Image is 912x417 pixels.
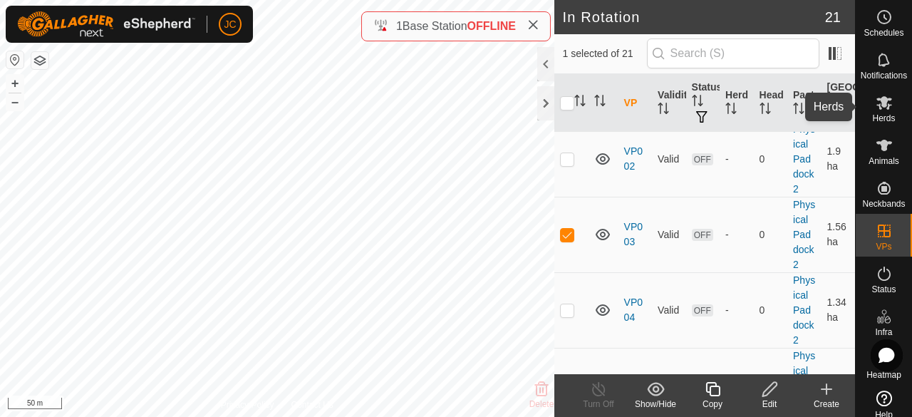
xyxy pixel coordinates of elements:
a: Privacy Policy [221,398,274,411]
td: 1.9 ha [822,121,855,197]
span: Notifications [861,71,907,80]
span: Herds [872,114,895,123]
div: - [725,303,747,318]
a: Contact Us [291,398,333,411]
span: OFF [692,229,713,241]
td: 0 [754,121,787,197]
button: Reset Map [6,51,24,68]
input: Search (S) [647,38,819,68]
span: Status [871,285,896,294]
div: Turn Off [570,398,627,411]
span: 21 [825,6,841,28]
h2: In Rotation [563,9,825,26]
span: Schedules [864,29,903,37]
a: VP005 [624,372,643,398]
p-sorticon: Activate to sort [658,105,669,116]
th: Validity [652,74,685,133]
a: VP002 [624,145,643,172]
button: + [6,75,24,92]
p-sorticon: Activate to sort [594,97,606,108]
span: JC [224,17,236,32]
img: Gallagher Logo [17,11,195,37]
p-sorticon: Activate to sort [725,105,737,116]
a: Physical Paddock 2 [793,274,815,346]
button: Map Layers [31,52,48,69]
span: Infra [875,328,892,336]
td: 1.56 ha [822,197,855,272]
p-sorticon: Activate to sort [692,97,703,108]
span: Animals [869,157,899,165]
span: Base Station [403,20,467,32]
p-sorticon: Activate to sort [793,105,804,116]
th: VP [618,74,652,133]
span: 1 [396,20,403,32]
th: Herd [720,74,753,133]
td: Valid [652,197,685,272]
span: OFFLINE [467,20,516,32]
th: [GEOGRAPHIC_DATA] Area [822,74,855,133]
p-sorticon: Activate to sort [760,105,771,116]
div: Edit [741,398,798,411]
th: Head [754,74,787,133]
div: - [725,152,747,167]
a: VP004 [624,297,643,323]
a: Physical Paddock 2 [793,199,815,270]
div: Show/Hide [627,398,684,411]
span: Heatmap [866,371,901,379]
div: - [725,227,747,242]
td: Valid [652,121,685,197]
td: Valid [652,272,685,348]
span: VPs [876,242,891,251]
a: Physical Paddock 2 [793,123,815,195]
td: 1.34 ha [822,272,855,348]
span: 1 selected of 21 [563,46,647,61]
p-sorticon: Activate to sort [574,97,586,108]
span: OFF [692,304,713,316]
td: 0 [754,197,787,272]
div: Copy [684,398,741,411]
th: Status [686,74,720,133]
span: Neckbands [862,200,905,208]
span: OFF [692,153,713,165]
td: 0 [754,272,787,348]
th: Pasture [787,74,821,133]
div: Create [798,398,855,411]
a: VP003 [624,221,643,247]
button: – [6,93,24,110]
p-sorticon: Activate to sort [827,112,839,123]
